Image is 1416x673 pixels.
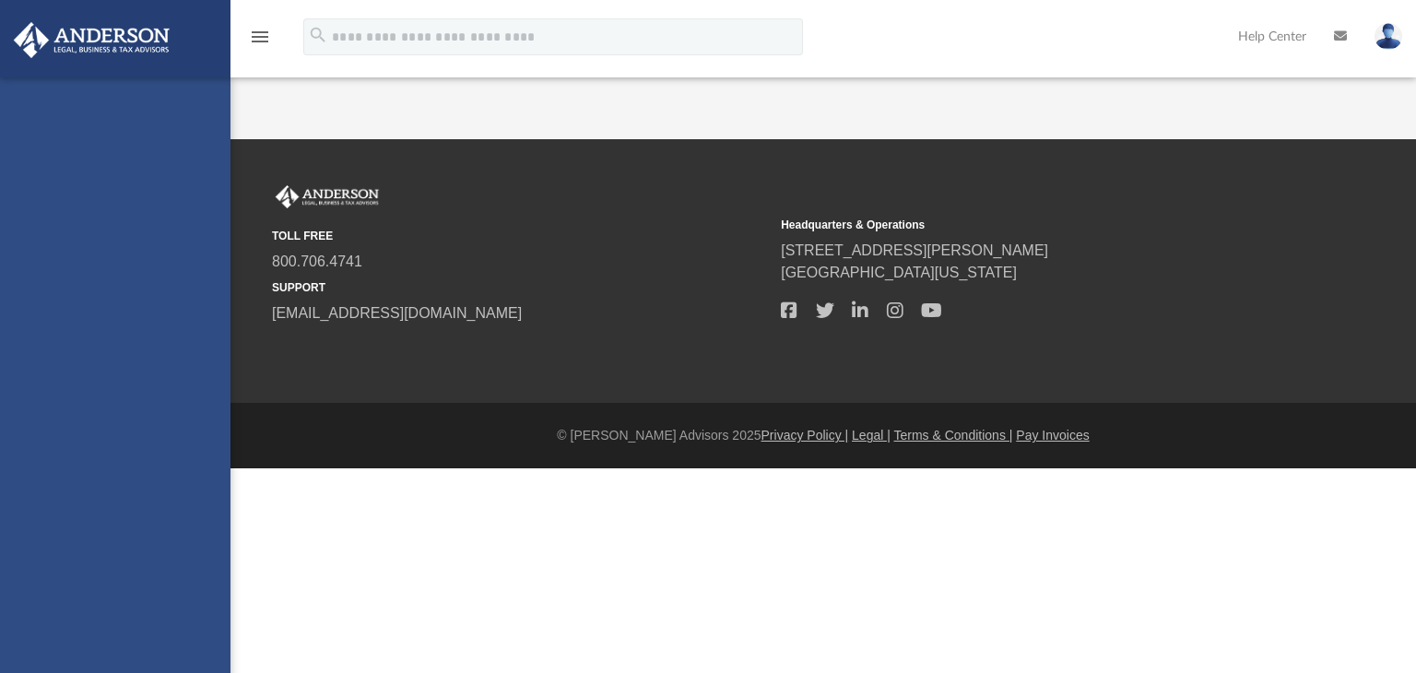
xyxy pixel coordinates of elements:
[308,25,328,45] i: search
[272,305,522,321] a: [EMAIL_ADDRESS][DOMAIN_NAME]
[781,265,1017,280] a: [GEOGRAPHIC_DATA][US_STATE]
[781,242,1048,258] a: [STREET_ADDRESS][PERSON_NAME]
[894,428,1013,443] a: Terms & Conditions |
[272,228,768,244] small: TOLL FREE
[1375,23,1402,50] img: User Pic
[230,426,1416,445] div: © [PERSON_NAME] Advisors 2025
[8,22,175,58] img: Anderson Advisors Platinum Portal
[249,35,271,48] a: menu
[761,428,849,443] a: Privacy Policy |
[249,26,271,48] i: menu
[272,254,362,269] a: 800.706.4741
[781,217,1277,233] small: Headquarters & Operations
[852,428,891,443] a: Legal |
[272,185,383,209] img: Anderson Advisors Platinum Portal
[1016,428,1089,443] a: Pay Invoices
[272,279,768,296] small: SUPPORT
